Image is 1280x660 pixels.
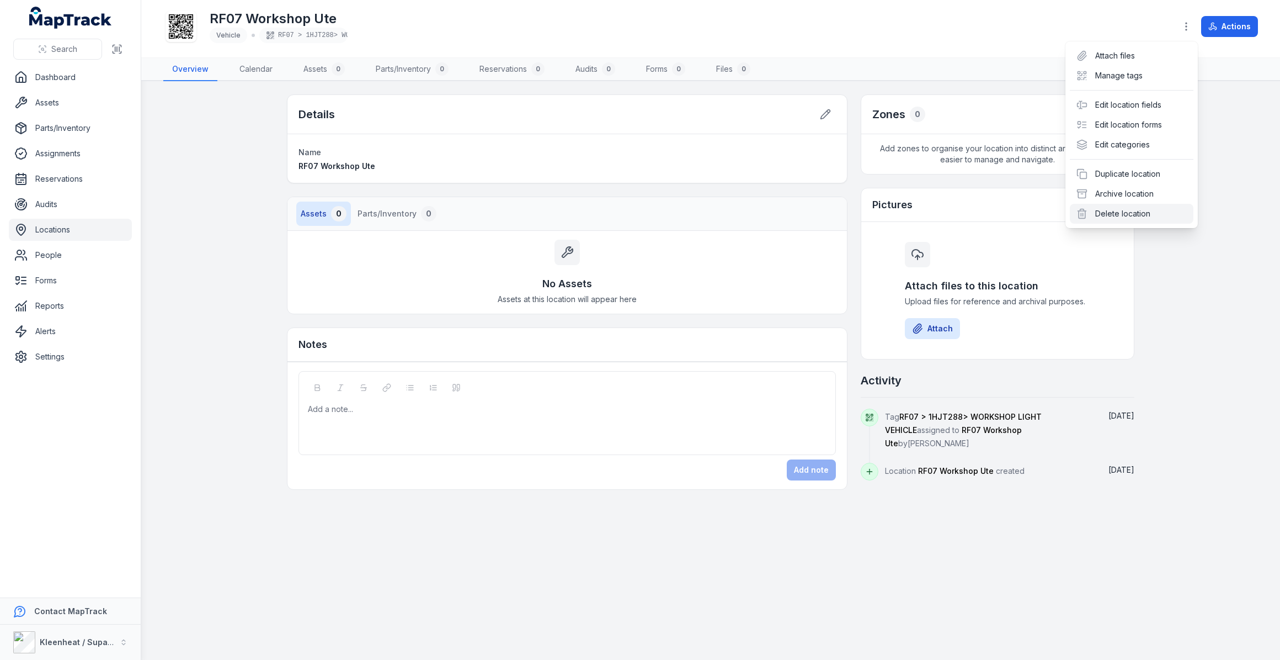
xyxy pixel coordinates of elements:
div: Manage tags [1070,66,1193,86]
div: Archive location [1070,184,1193,204]
div: Edit location forms [1070,115,1193,135]
div: Attach files [1070,46,1193,66]
div: Duplicate location [1070,164,1193,184]
div: Edit categories [1070,135,1193,155]
div: Delete location [1070,204,1193,224]
div: Edit location fields [1070,95,1193,115]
